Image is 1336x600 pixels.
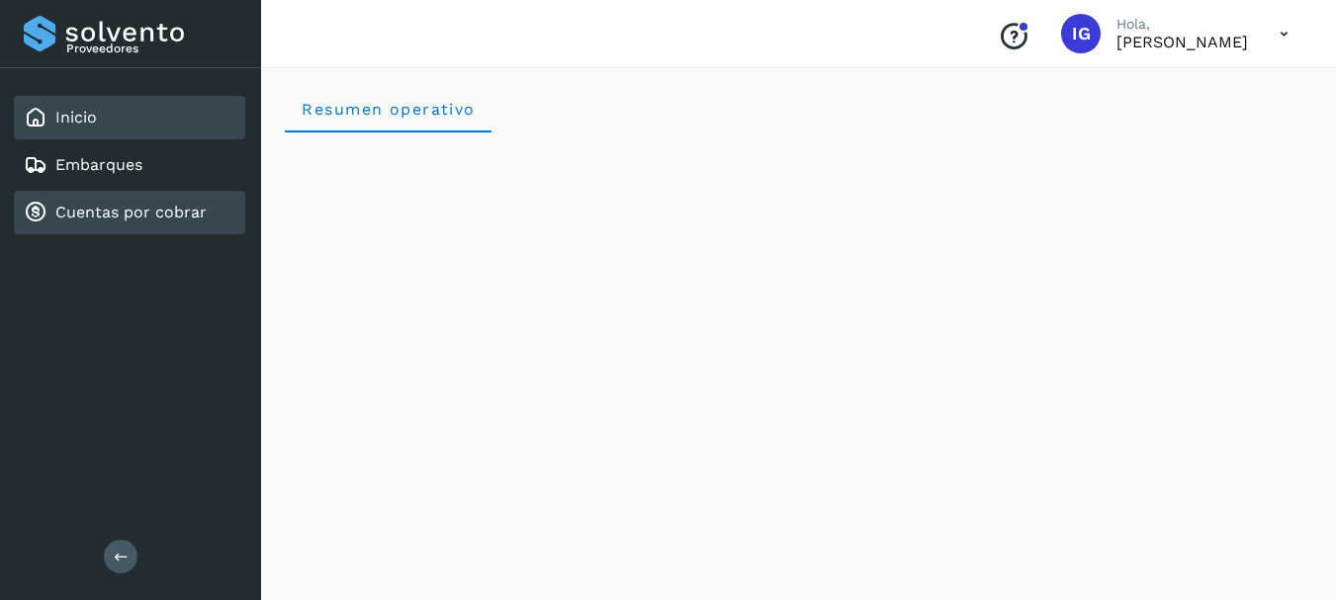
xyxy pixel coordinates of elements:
span: Resumen operativo [301,100,476,119]
p: Hola, [1116,16,1248,33]
div: Embarques [14,143,245,187]
p: Proveedores [66,42,237,55]
a: Inicio [55,108,97,127]
div: Inicio [14,96,245,139]
div: Cuentas por cobrar [14,191,245,234]
a: Embarques [55,155,142,174]
p: ISABEL GARDUÑO DORANTES [1116,33,1248,51]
a: Cuentas por cobrar [55,203,207,221]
